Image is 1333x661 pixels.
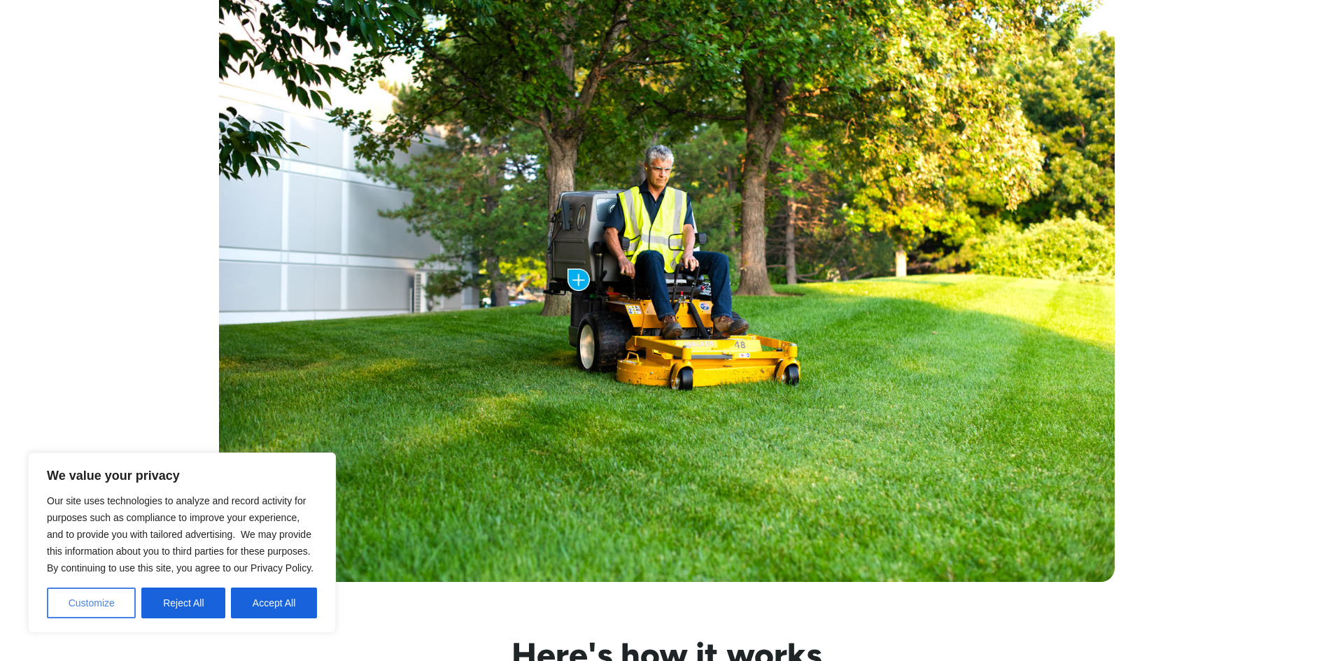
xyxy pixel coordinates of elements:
[141,588,225,618] button: Reject All
[28,453,336,633] div: We value your privacy
[567,269,590,291] img: Plus icon with blue background
[47,467,317,484] p: We value your privacy
[47,495,313,574] span: Our site uses technologies to analyze and record activity for purposes such as compliance to impr...
[231,588,317,618] button: Accept All
[47,588,136,618] button: Customize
